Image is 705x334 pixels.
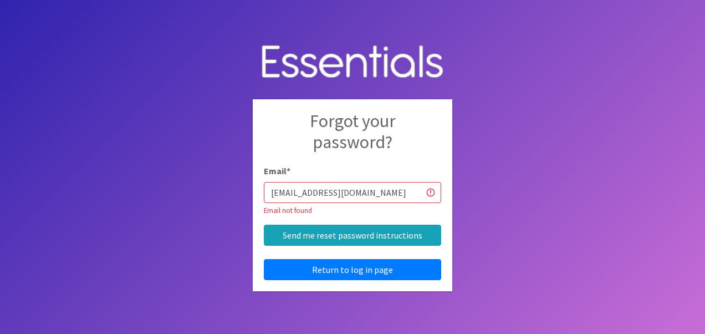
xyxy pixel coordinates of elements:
[264,225,441,246] input: Send me reset password instructions
[287,165,290,176] abbr: required
[264,164,290,178] label: Email
[264,205,441,216] div: Email not found
[253,34,452,91] img: Human Essentials
[264,110,441,164] h2: Forgot your password?
[264,259,441,280] a: Return to log in page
